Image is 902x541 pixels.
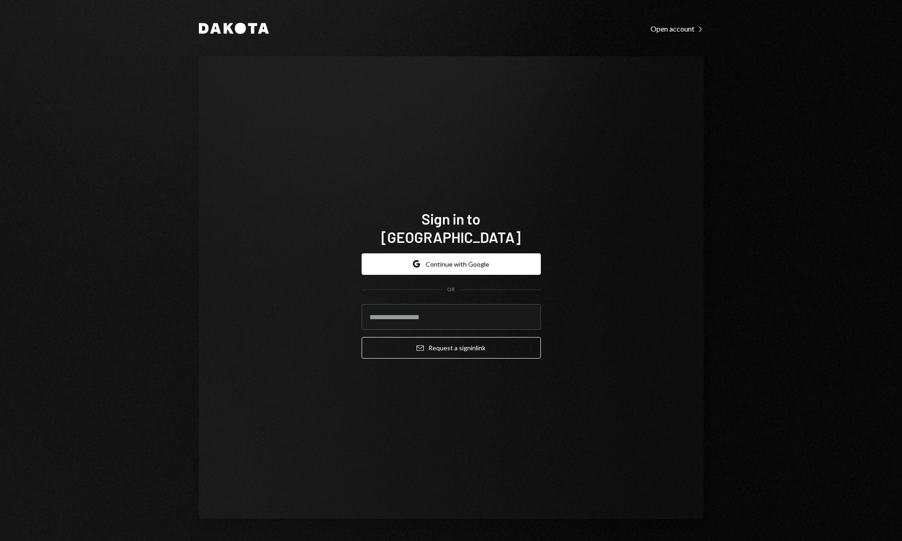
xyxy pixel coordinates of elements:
[447,286,455,294] div: OR
[362,253,541,275] button: Continue with Google
[651,24,704,33] div: Open account
[651,23,704,33] a: Open account
[362,209,541,246] h1: Sign in to [GEOGRAPHIC_DATA]
[362,337,541,359] button: Request a signinlink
